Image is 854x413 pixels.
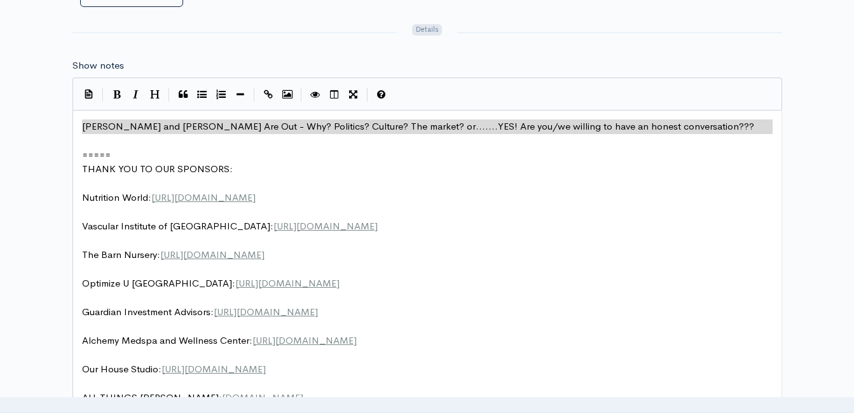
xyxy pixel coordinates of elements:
button: Bold [107,85,127,104]
span: Guardian Investment Advisors: [82,306,318,318]
button: Numbered List [212,85,231,104]
span: Details [412,24,442,36]
button: Insert Show Notes Template [79,84,99,103]
span: Nutrition World: [82,191,256,203]
button: Create Link [259,85,278,104]
i: | [169,88,170,102]
button: Generic List [193,85,212,104]
span: ALL THINGS [PERSON_NAME]: [82,391,303,403]
button: Heading [146,85,165,104]
span: Optimize U [GEOGRAPHIC_DATA]: [82,277,340,289]
span: [URL][DOMAIN_NAME] [214,306,318,318]
i: | [301,88,302,102]
button: Markdown Guide [372,85,391,104]
span: [URL][DOMAIN_NAME] [160,248,265,261]
button: Insert Image [278,85,297,104]
button: Toggle Fullscreen [344,85,363,104]
span: Alchemy Medspa and Wellness Center: [82,334,357,346]
span: [URL][DOMAIN_NAME] [235,277,340,289]
span: [URL][DOMAIN_NAME] [273,220,378,232]
span: Our House Studio: [82,363,266,375]
i: | [102,88,104,102]
button: Insert Horizontal Line [231,85,250,104]
button: Toggle Preview [306,85,325,104]
span: [URL][DOMAIN_NAME] [252,334,357,346]
span: [DOMAIN_NAME] [222,391,303,403]
span: [PERSON_NAME] and [PERSON_NAME] Are Out - Why? Politics? Culture? The market? or.......YES! Are y... [82,120,754,132]
span: [URL][DOMAIN_NAME] [162,363,266,375]
span: The Barn Nursery: [82,248,265,261]
button: Quote [174,85,193,104]
span: Vascular Institute of [GEOGRAPHIC_DATA]: [82,220,378,232]
span: THANK YOU TO OUR SPONSORS: [82,163,233,175]
label: Show notes [72,58,124,73]
span: [URL][DOMAIN_NAME] [151,191,256,203]
i: | [367,88,368,102]
button: Toggle Side by Side [325,85,344,104]
button: Italic [127,85,146,104]
i: | [254,88,255,102]
span: ===== [82,149,111,161]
